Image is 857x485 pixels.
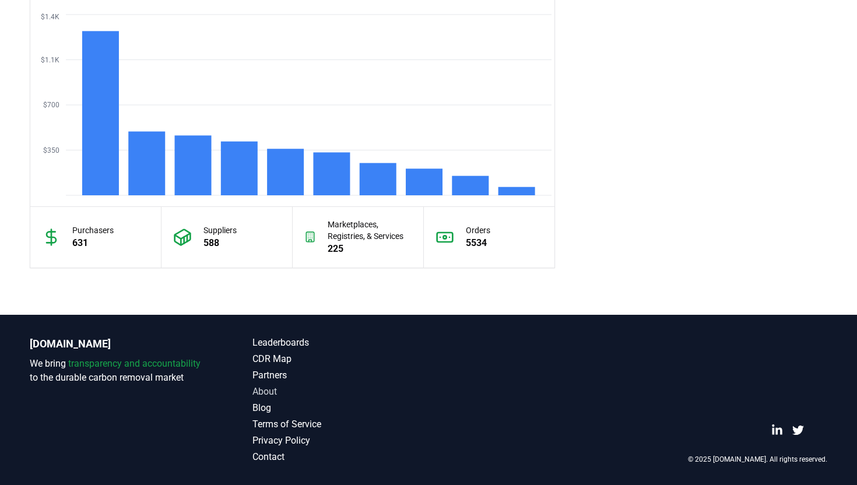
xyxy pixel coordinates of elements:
[252,368,428,382] a: Partners
[688,455,827,464] p: © 2025 [DOMAIN_NAME]. All rights reserved.
[203,236,237,250] p: 588
[30,357,206,385] p: We bring to the durable carbon removal market
[252,434,428,448] a: Privacy Policy
[792,424,804,436] a: Twitter
[771,424,783,436] a: LinkedIn
[252,336,428,350] a: Leaderboards
[203,224,237,236] p: Suppliers
[41,56,59,64] tspan: $1.1K
[328,219,411,242] p: Marketplaces, Registries, & Services
[68,358,201,369] span: transparency and accountability
[41,13,59,21] tspan: $1.4K
[466,236,490,250] p: 5534
[252,450,428,464] a: Contact
[252,417,428,431] a: Terms of Service
[43,146,59,154] tspan: $350
[43,101,59,109] tspan: $700
[466,224,490,236] p: Orders
[72,224,114,236] p: Purchasers
[252,401,428,415] a: Blog
[72,236,114,250] p: 631
[328,242,411,256] p: 225
[252,352,428,366] a: CDR Map
[252,385,428,399] a: About
[30,336,206,352] p: [DOMAIN_NAME]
